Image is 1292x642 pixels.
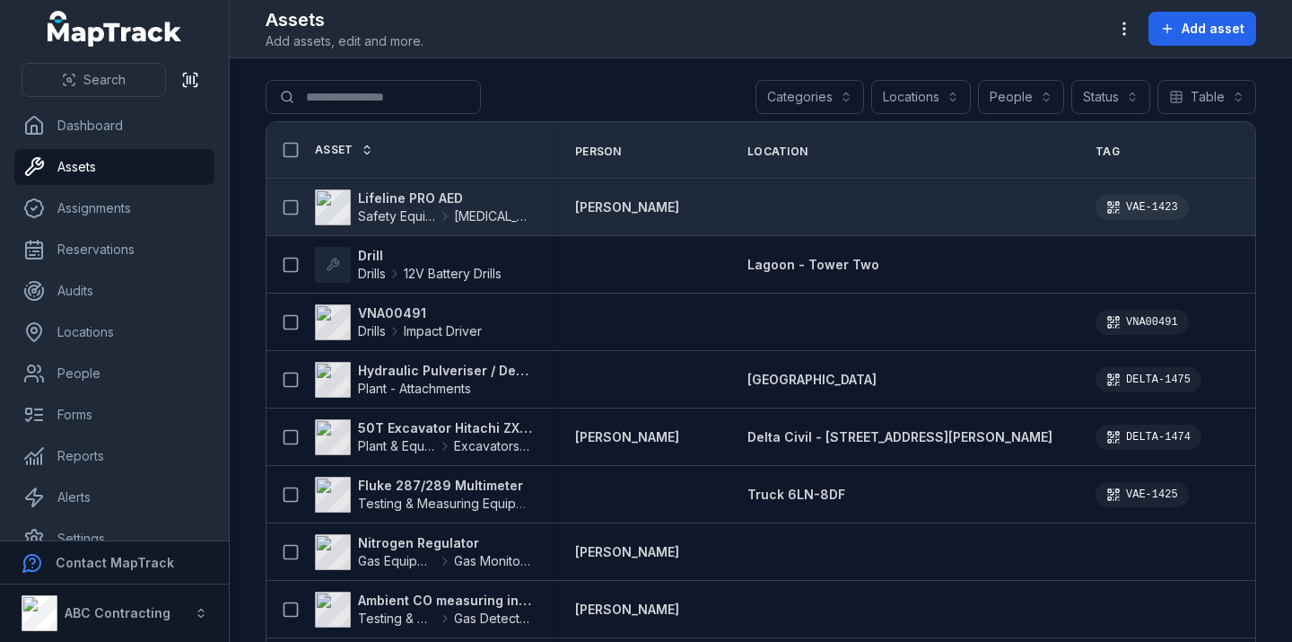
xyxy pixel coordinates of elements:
strong: 50T Excavator Hitachi ZX350 [358,419,532,437]
span: Gas Detectors [454,610,532,628]
span: Lagoon - Tower Two [747,257,879,272]
a: MapTrack [48,11,182,47]
div: VNA00491 [1096,310,1189,335]
span: [MEDICAL_DATA] [454,207,532,225]
strong: VNA00491 [358,304,482,322]
a: Hydraulic Pulveriser / Demolition ShearPlant - Attachments [315,362,532,398]
strong: Lifeline PRO AED [358,189,532,207]
a: Ambient CO measuring instrumentTesting & Measuring EquipmentGas Detectors [315,592,532,628]
span: Safety Equipment [358,207,436,225]
strong: Fluke 287/289 Multimeter [358,477,532,495]
button: People [978,80,1064,114]
a: DrillDrills12V Battery Drills [315,247,502,283]
strong: Ambient CO measuring instrument [358,592,532,610]
span: Gas Monitors - Methane [454,552,532,570]
span: Plant - Attachments [358,381,471,396]
a: [PERSON_NAME] [575,198,679,216]
div: DELTA-1475 [1096,367,1201,392]
span: Gas Equipment [358,552,436,570]
span: Plant & Equipment [358,437,436,455]
a: VNA00491DrillsImpact Driver [315,304,482,340]
a: Locations [14,314,214,350]
a: Dashboard [14,108,214,144]
span: Testing & Measuring Equipment [358,610,436,628]
strong: Drill [358,247,502,265]
span: Search [83,71,126,89]
a: Nitrogen RegulatorGas EquipmentGas Monitors - Methane [315,534,532,570]
span: Asset [315,143,354,157]
a: Audits [14,273,214,309]
span: Location [747,145,807,159]
button: Categories [755,80,864,114]
a: [PERSON_NAME] [575,601,679,619]
a: [GEOGRAPHIC_DATA] [747,371,877,389]
span: Drills [358,322,386,340]
span: Excavators & Plant [454,437,532,455]
a: Lifeline PRO AEDSafety Equipment[MEDICAL_DATA] [315,189,532,225]
a: Forms [14,397,214,433]
span: Person [575,145,622,159]
a: Alerts [14,479,214,515]
h2: Assets [266,7,423,32]
a: [PERSON_NAME] [575,543,679,561]
a: Assets [14,149,214,185]
span: Impact Driver [404,322,482,340]
button: Search [22,63,166,97]
button: Locations [871,80,971,114]
button: Add asset [1148,12,1256,46]
span: Add assets, edit and more. [266,32,423,50]
a: Reports [14,438,214,474]
span: Tag [1096,145,1120,159]
strong: ABC Contracting [65,605,170,620]
span: Truck 6LN-8DF [747,487,845,502]
a: Delta Civil - [STREET_ADDRESS][PERSON_NAME] [747,428,1052,446]
div: VAE-1425 [1096,482,1189,507]
span: Testing & Measuring Equipment [358,496,545,511]
strong: Contact MapTrack [56,555,174,570]
a: People [14,356,214,391]
a: 50T Excavator Hitachi ZX350Plant & EquipmentExcavators & Plant [315,419,532,455]
div: VAE-1423 [1096,195,1189,220]
strong: Hydraulic Pulveriser / Demolition Shear [358,362,532,380]
span: 12V Battery Drills [404,265,502,283]
span: Drills [358,265,386,283]
a: Lagoon - Tower Two [747,256,879,274]
div: DELTA-1474 [1096,425,1201,450]
strong: Nitrogen Regulator [358,534,532,552]
a: Reservations [14,232,214,268]
a: Settings [14,521,214,557]
span: [GEOGRAPHIC_DATA] [747,372,877,387]
a: Assignments [14,190,214,226]
a: Truck 6LN-8DF [747,486,845,504]
button: Status [1071,80,1150,114]
a: Asset [315,143,373,157]
a: [PERSON_NAME] [575,428,679,446]
span: Add asset [1182,20,1244,38]
a: Fluke 287/289 MultimeterTesting & Measuring Equipment [315,477,532,513]
button: Table [1157,80,1256,114]
span: Delta Civil - [STREET_ADDRESS][PERSON_NAME] [747,429,1052,444]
